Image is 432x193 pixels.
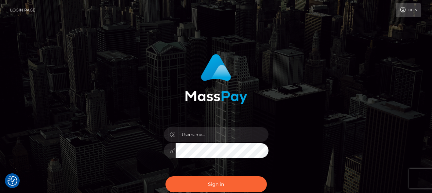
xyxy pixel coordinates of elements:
[396,3,421,17] a: Login
[8,176,17,186] button: Consent Preferences
[8,176,17,186] img: Revisit consent button
[10,3,35,17] a: Login Page
[165,176,267,192] button: Sign in
[176,127,268,142] input: Username...
[185,54,247,104] img: MassPay Login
